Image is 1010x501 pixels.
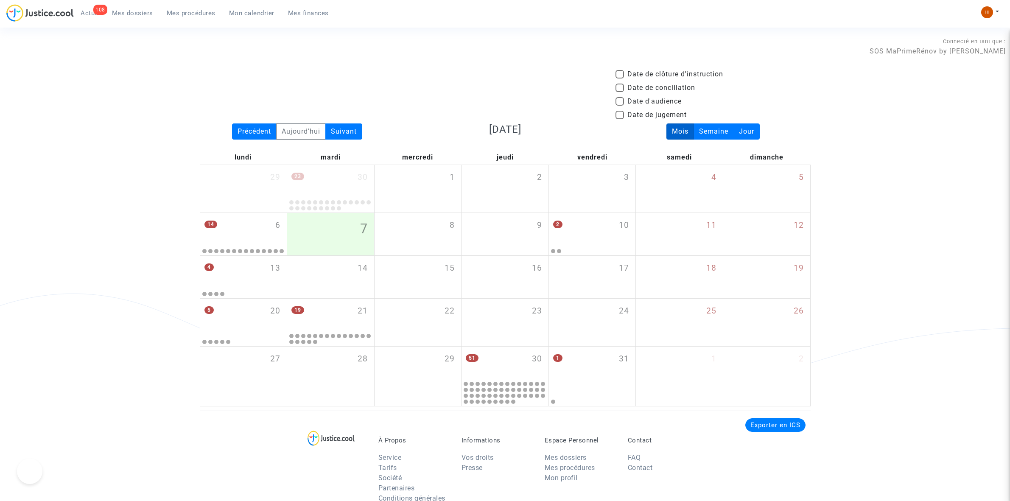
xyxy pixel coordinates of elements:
[222,7,281,20] a: Mon calendrier
[74,7,105,20] a: 108Actus
[636,347,723,406] div: samedi novembre 1
[694,123,734,140] div: Semaine
[549,299,636,346] div: vendredi octobre 24
[733,123,760,140] div: Jour
[462,437,532,444] p: Informations
[167,9,215,17] span: Mes procédures
[723,165,810,213] div: dimanche octobre 5
[624,171,629,184] span: 3
[628,464,653,472] a: Contact
[200,165,287,213] div: lundi septembre 29
[706,305,716,317] span: 25
[711,171,716,184] span: 4
[723,299,810,346] div: dimanche octobre 26
[288,9,329,17] span: Mes finances
[462,150,549,165] div: jeudi
[627,83,695,93] span: Date de conciliation
[799,171,804,184] span: 5
[93,5,107,15] div: 108
[378,474,402,482] a: Société
[229,9,274,17] span: Mon calendrier
[445,353,455,365] span: 29
[619,305,629,317] span: 24
[360,219,368,239] span: 7
[723,213,810,255] div: dimanche octobre 12
[81,9,98,17] span: Actus
[276,123,326,140] div: Aujourd'hui
[287,299,374,332] div: mardi octobre 21, 19 events, click to expand
[445,305,455,317] span: 22
[462,453,494,462] a: Vos droits
[545,464,595,472] a: Mes procédures
[378,484,415,492] a: Partenaires
[619,262,629,274] span: 17
[105,7,160,20] a: Mes dossiers
[627,96,682,106] span: Date d'audience
[204,306,214,314] span: 5
[462,256,548,298] div: jeudi octobre 16
[462,165,548,213] div: jeudi octobre 2
[537,219,542,232] span: 9
[466,354,478,362] span: 51
[200,347,287,406] div: lundi octobre 27
[548,150,636,165] div: vendredi
[287,256,374,298] div: mardi octobre 14
[981,6,993,18] img: fc99b196863ffcca57bb8fe2645aafd9
[723,347,810,406] div: dimanche novembre 2
[636,299,723,346] div: samedi octobre 25
[627,69,723,79] span: Date de clôture d'instruction
[200,299,287,332] div: lundi octobre 20, 5 events, click to expand
[706,262,716,274] span: 18
[375,347,462,406] div: mercredi octobre 29
[553,221,562,228] span: 2
[545,437,615,444] p: Espace Personnel
[408,123,603,136] h3: [DATE]
[374,150,462,165] div: mercredi
[462,299,548,346] div: jeudi octobre 23
[450,171,455,184] span: 1
[375,299,462,346] div: mercredi octobre 22
[160,7,222,20] a: Mes procédures
[794,305,804,317] span: 26
[532,262,542,274] span: 16
[706,219,716,232] span: 11
[375,256,462,298] div: mercredi octobre 15
[291,173,304,180] span: 23
[628,437,698,444] p: Contact
[628,453,641,462] a: FAQ
[358,353,368,365] span: 28
[378,437,449,444] p: À Propos
[281,7,336,20] a: Mes finances
[17,459,42,484] iframe: Help Scout Beacon - Open
[6,4,74,22] img: jc-logo.svg
[723,256,810,298] div: dimanche octobre 19
[287,213,374,255] div: mardi octobre 7
[549,347,636,380] div: vendredi octobre 31, One event, click to expand
[636,150,723,165] div: samedi
[549,256,636,298] div: vendredi octobre 17
[200,150,287,165] div: lundi
[204,221,217,228] span: 14
[287,150,374,165] div: mardi
[287,347,374,406] div: mardi octobre 28
[358,171,368,184] span: 30
[619,353,629,365] span: 31
[462,347,548,380] div: jeudi octobre 30, 51 events, click to expand
[545,474,578,482] a: Mon profil
[378,453,402,462] a: Service
[636,213,723,255] div: samedi octobre 11
[799,353,804,365] span: 2
[549,165,636,213] div: vendredi octobre 3
[287,165,374,198] div: mardi septembre 30, 23 events, click to expand
[619,219,629,232] span: 10
[627,110,687,120] span: Date de jugement
[794,219,804,232] span: 12
[375,165,462,213] div: mercredi octobre 1
[358,262,368,274] span: 14
[270,171,280,184] span: 29
[794,262,804,274] span: 19
[291,306,304,314] span: 19
[200,213,287,246] div: lundi octobre 6, 14 events, click to expand
[270,353,280,365] span: 27
[375,213,462,255] div: mercredi octobre 8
